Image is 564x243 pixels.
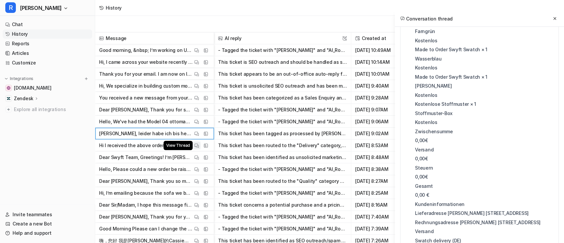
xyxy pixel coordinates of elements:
[99,44,193,56] p: Good morning, &nbsp; I’m working on Unmasked, the official Masked Singer spin-off, and we’re curr...
[218,223,347,235] button: - Tagged the ticket with "[PERSON_NAME]" and "AI_Routed" to mark processing. - Categorized the re...
[354,199,408,211] span: [DATE] 8:16AM
[218,211,347,223] button: - Tagged the ticket with "[PERSON_NAME]" and "AI_Routed". - Routed and updated the ticket categor...
[99,80,193,92] p: Hi, We specialize in building custom mobile and web apps that align with your business goals and ...
[354,44,408,56] span: [DATE] 10:49AM
[354,211,408,223] span: [DATE] 7:40AM
[217,32,348,44] span: AI reply
[99,92,193,104] p: You received a new message from your online store's contact form. Country Code: GB Name: [PERSON_...
[99,163,193,175] p: Hello, Please could a new order be raised and have the storage depot set as [GEOGRAPHIC_DATA], si...
[354,92,408,104] span: [DATE] 9:28AM
[218,140,347,151] button: This ticket has been routed to the "Delivery" category, as it relates to feedback about the deliv...
[415,27,554,35] p: Farngrün
[10,76,33,81] p: Integrations
[415,100,554,108] p: Kostenlose Stoffmuster × 1
[3,83,92,93] a: swyfthome.com[DOMAIN_NAME]
[7,86,11,90] img: swyfthome.com
[354,116,408,128] span: [DATE] 9:06AM
[3,210,92,219] a: Invite teammates
[354,151,408,163] span: [DATE] 8:48AM
[218,44,347,56] button: - Tagged the ticket with "[PERSON_NAME]" and "AI_Routed". - Routed the ticket to the "Marketing" ...
[415,227,554,235] p: Versand
[3,58,92,67] a: Customize
[3,105,92,114] a: Explore all integrations
[99,140,193,151] p: Hi I received the above order [DATE]. I just wanted to say thank you! I'm overwhelmed with the qu...
[218,104,347,116] button: - Tagged the ticket with "[PERSON_NAME]" and "AI_Routed" to mark my involvement. - Categorized th...
[354,68,408,80] span: [DATE] 10:01AM
[218,151,347,163] button: This ticket has been identified as unsolicited marketing/SEO outreach and should be treated as sp...
[99,116,193,128] p: Hello, We've had the Model 04 ottoman from order number&nbsp;SWYFT231413. We've had it for 8 mont...
[99,151,193,163] p: Dear Swyft Team, Greetings! I’m [PERSON_NAME] from ONA AI Studio, a UK AI-powered studio helping ...
[354,128,408,140] span: [DATE] 9:02AM
[415,118,554,126] p: Kostenlos
[99,199,193,211] p: Dear Sir/Madam, I hope this message finds you well. We are interested in purchasing the following...
[164,141,193,150] span: View Thread
[415,37,554,45] p: Kostenlos
[3,75,35,82] button: Integrations
[400,15,453,22] h2: Conversation thread
[415,91,554,99] p: Kostenlos
[415,137,554,144] p: 0,00€
[3,219,92,228] a: Create a new Bot
[218,56,347,68] button: This ticket is SEO outreach and should be handled as spam: - Do not send any public reply. - Tag ...
[3,39,92,48] a: Reports
[415,209,554,217] p: Lieferadresse [PERSON_NAME] [STREET_ADDRESS]
[354,187,408,199] span: [DATE] 8:25AM
[193,142,201,149] button: View Thread
[3,228,92,238] a: Help and support
[106,4,122,11] div: History
[415,155,554,163] p: 0,00€
[14,95,33,102] p: Zendesk
[218,187,347,199] button: - Tagged the ticket with "[PERSON_NAME]" and "AI_Routed." - Categorized as "Quality" (damaged/fau...
[354,223,408,235] span: [DATE] 7:39AM
[415,128,554,136] p: Zwischensumme
[354,80,408,92] span: [DATE] 9:40AM
[218,163,347,175] button: - Tagged the ticket with "[PERSON_NAME]" and "AI_Routed". - Set the ROUTING TOOL field to "Orderi...
[3,49,92,58] a: Articles
[84,76,89,81] img: menu_add.svg
[218,128,347,140] button: This ticket has been tagged as processed by [PERSON_NAME] and categorized under "Germany" because...
[99,175,193,187] p: Dear [PERSON_NAME], Thank you so much for sharing those details and photos—clearly, that’s not wh...
[3,20,92,29] a: Chat
[5,106,12,113] img: explore all integrations
[99,128,193,140] p: [PERSON_NAME], leider habe ich bis heute keine Stoffmuster erhalten. Gibt es ein Problem? Freundl...
[415,146,554,154] p: Versand
[218,68,347,80] button: This ticket appears to be an out-of-office auto-reply from [PERSON_NAME], stating she will return...
[218,80,347,92] button: This ticket is unsolicited SEO outreach and has been marked as spam per protocol. No public reply...
[14,85,51,91] span: [DOMAIN_NAME]
[3,29,92,39] a: History
[99,223,193,235] p: Good Morning Please can I change the delivery date to [DATE]. Thank you Regards [PERSON_NAME] ---...
[354,32,408,44] span: Created at
[5,2,16,13] span: R
[99,56,193,68] p: Hi, I came across your website recently — really well done! While browsing, I noticed a few areas...
[354,104,408,116] span: [DATE] 9:07AM
[20,3,62,13] span: [PERSON_NAME]
[415,219,554,226] p: Rechnungsadresse [PERSON_NAME] [STREET_ADDRESS]
[4,76,9,81] img: expand menu
[354,140,408,151] span: [DATE] 8:53AM
[218,92,347,104] button: This ticket has been categorized as a Sales Enquiry and routed accordingly. The tags "[PERSON_NAM...
[218,175,347,187] button: This ticket has been routed to the "Quality" category due to the reported structural damage of th...
[415,55,554,63] p: Wasserblau
[98,32,211,44] span: Message
[99,68,193,80] p: Thank you for your email. I am now on leave and will respond to your message when I return on [DA...
[99,211,193,223] p: Dear [PERSON_NAME], Thank you for your message and for letting us know about your time constraint...
[354,56,408,68] span: [DATE] 10:14AM
[7,97,11,101] img: Zendesk
[415,64,554,72] p: Kostenlos
[415,46,554,54] p: Made to Order Swyft Swatch × 1
[218,199,347,211] button: This ticket concerns a potential purchase and a pricing/discount enquiry, as well as stock and de...
[218,116,347,128] button: - Tagged the ticket with "[PERSON_NAME]" and "AI_Routed". - Categorized the ticket as "Quality" d...
[415,200,554,208] p: Kundeninformationen
[415,164,554,172] p: Steuern
[415,109,554,117] p: Stoffmuster-Box
[14,104,90,115] span: Explore all integrations
[415,73,554,81] p: Made to Order Swyft Swatch × 1
[354,163,408,175] span: [DATE] 8:38AM
[99,104,193,116] p: Dear [PERSON_NAME], Thank you for sharing the details and photo of your ottoman. To help us repor...
[415,191,554,199] p: 0,00 €
[415,173,554,181] p: 0,00€
[415,82,554,90] p: [PERSON_NAME]
[415,182,554,190] p: Gesamt
[354,175,408,187] span: [DATE] 8:27AM
[99,187,193,199] p: Hi, I’m emailing because the sofa we bought last year has broken. I have attached a few photos to...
